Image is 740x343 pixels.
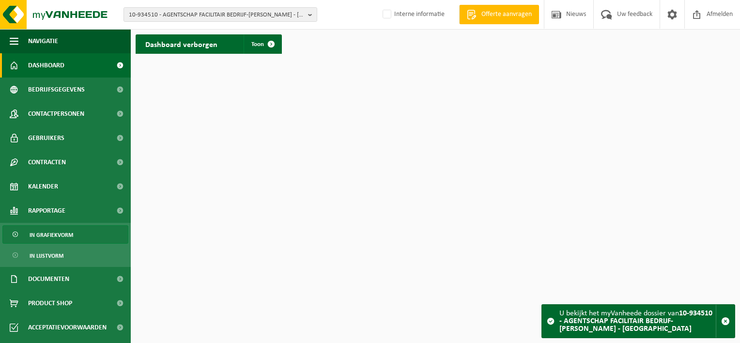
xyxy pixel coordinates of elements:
span: Dashboard [28,53,64,78]
span: Rapportage [28,199,65,223]
span: Offerte aanvragen [479,10,534,19]
span: Acceptatievoorwaarden [28,315,107,340]
span: In lijstvorm [30,247,63,265]
label: Interne informatie [381,7,445,22]
button: 10-934510 - AGENTSCHAP FACILITAIR BEDRIJF-[PERSON_NAME] - [GEOGRAPHIC_DATA] [123,7,317,22]
span: Bedrijfsgegevens [28,78,85,102]
span: Gebruikers [28,126,64,150]
span: In grafiekvorm [30,226,73,244]
a: Offerte aanvragen [459,5,539,24]
span: Navigatie [28,29,58,53]
span: 10-934510 - AGENTSCHAP FACILITAIR BEDRIJF-[PERSON_NAME] - [GEOGRAPHIC_DATA] [129,8,304,22]
span: Product Shop [28,291,72,315]
h2: Dashboard verborgen [136,34,227,53]
span: Contracten [28,150,66,174]
a: In lijstvorm [2,246,128,265]
a: Toon [244,34,281,54]
span: Documenten [28,267,69,291]
div: U bekijkt het myVanheede dossier van [559,305,716,338]
span: Contactpersonen [28,102,84,126]
a: In grafiekvorm [2,225,128,244]
strong: 10-934510 - AGENTSCHAP FACILITAIR BEDRIJF-[PERSON_NAME] - [GEOGRAPHIC_DATA] [559,310,712,333]
span: Toon [251,41,264,47]
span: Kalender [28,174,58,199]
